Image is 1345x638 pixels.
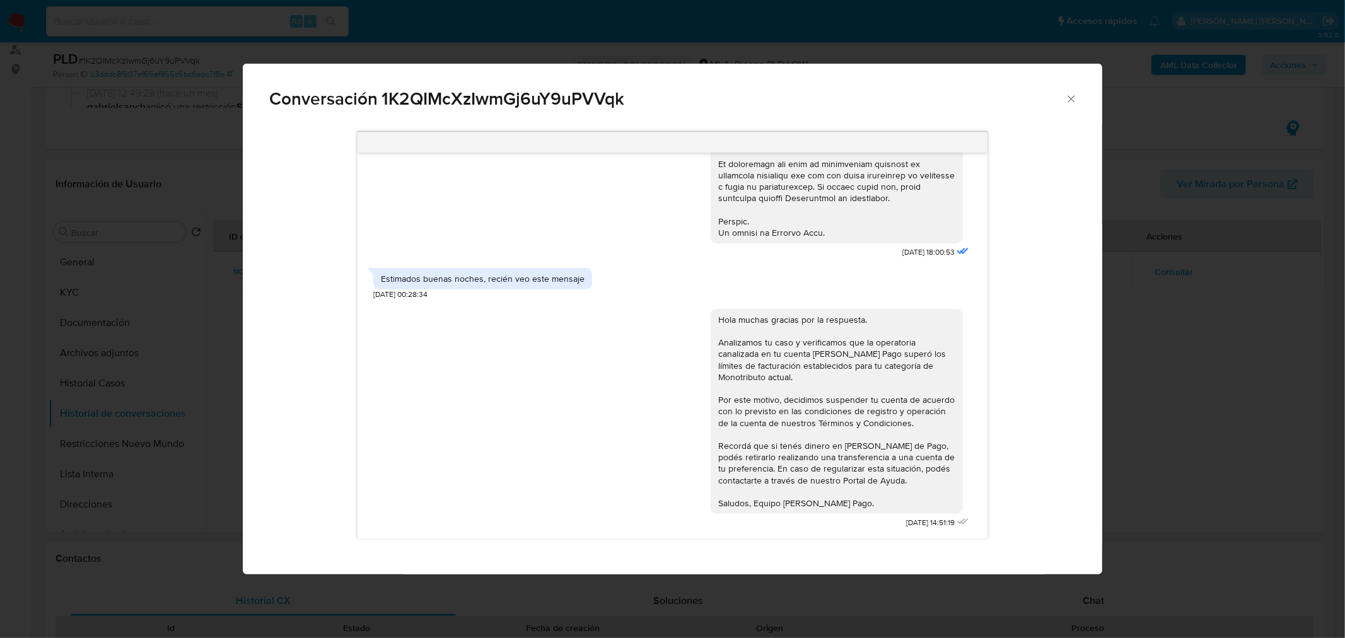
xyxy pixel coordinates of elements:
[243,64,1103,575] div: Comunicación
[906,518,955,528] span: [DATE] 14:51:19
[373,289,428,300] span: [DATE] 00:28:34
[718,314,955,509] div: Hola muchas gracias por la respuesta. Analizamos tu caso y verificamos que la operatoria canaliza...
[381,273,585,284] div: Estimados buenas noches, recién veo este mensaje
[1065,93,1076,104] button: Cerrar
[902,247,955,258] span: [DATE] 18:00:53
[269,90,1065,108] span: Conversación 1K2QIMcXzIwmGj6uY9uPVVqk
